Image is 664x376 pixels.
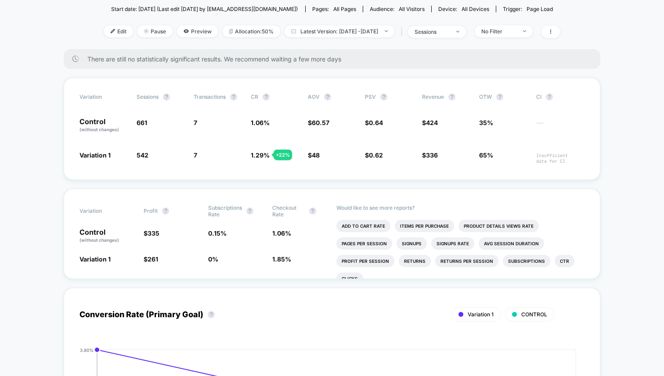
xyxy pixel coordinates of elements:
li: Signups Rate [431,237,474,250]
span: 0.62 [369,151,383,159]
span: Variation 1 [79,255,111,263]
span: CR [251,93,258,100]
span: Variation [79,93,128,100]
img: rebalance [229,29,233,34]
span: $ [308,119,329,126]
button: ? [246,208,253,215]
span: 335 [148,229,159,237]
button: ? [162,208,169,215]
span: $ [422,119,438,126]
span: 1.29 % [251,151,270,159]
img: end [456,31,459,32]
span: Preview [177,25,218,37]
span: All Visitors [399,6,425,12]
span: CI [536,93,585,100]
button: ? [208,311,215,318]
span: 661 [137,119,147,126]
span: 60.57 [312,119,329,126]
div: Audience: [370,6,425,12]
button: ? [163,93,170,100]
span: --- [536,120,585,133]
span: Page Load [527,6,553,12]
button: ? [230,93,237,100]
span: Profit [144,208,158,214]
img: end [385,30,388,32]
span: PSV [365,93,376,100]
p: Control [79,229,135,244]
div: Trigger: [503,6,553,12]
button: ? [263,93,270,100]
span: $ [308,151,320,159]
span: 1.06 % [272,229,291,237]
span: $ [144,229,159,237]
span: 1.85 % [272,255,291,263]
li: Product Details Views Rate [458,220,539,232]
span: Variation 1 [468,311,494,318]
span: all pages [333,6,356,12]
span: Pause [137,25,173,37]
span: 7 [194,119,197,126]
li: Returns [399,255,431,267]
span: Sessions [137,93,159,100]
span: $ [422,151,438,159]
img: edit [111,29,115,33]
button: ? [496,93,503,100]
span: OTW [479,93,527,100]
img: end [144,29,148,33]
span: Start date: [DATE] (Last edit [DATE] by [EMAIL_ADDRESS][DOMAIN_NAME]) [111,6,298,12]
p: Would like to see more reports? [336,204,585,211]
li: Avg Session Duration [479,237,544,250]
div: No Filter [481,28,516,35]
button: ? [324,93,331,100]
li: Pages Per Session [336,237,392,250]
button: ? [448,93,455,100]
div: Pages: [312,6,356,12]
span: (without changes) [79,127,119,132]
span: Variation 1 [79,151,111,159]
button: ? [546,93,553,100]
span: Subscriptions Rate [208,204,242,218]
span: CONTROL [521,311,547,318]
tspan: 3.80% [80,347,94,352]
span: There are still no statistically significant results. We recommend waiting a few more days [87,55,583,63]
span: (without changes) [79,237,119,243]
span: all devices [462,6,489,12]
span: 0 % [208,255,218,263]
li: Signups [397,237,427,250]
span: 542 [137,151,148,159]
span: Device: [431,6,496,12]
li: Ctr [555,255,574,267]
li: Add To Cart Rate [336,220,390,232]
span: 35% [479,119,493,126]
button: ? [309,208,316,215]
li: Subscriptions [503,255,550,267]
span: Allocation: 50% [223,25,280,37]
span: Latest Version: [DATE] - [DATE] [285,25,394,37]
img: end [523,30,526,32]
button: ? [380,93,387,100]
span: 48 [312,151,320,159]
div: sessions [415,29,450,35]
span: 0.64 [369,119,383,126]
span: 336 [426,151,438,159]
span: $ [144,255,158,263]
span: 0.15 % [208,229,227,237]
span: Transactions [194,93,226,100]
span: Revenue [422,93,444,100]
span: 424 [426,119,438,126]
span: 65% [479,151,493,159]
span: 261 [148,255,158,263]
span: Edit [104,25,133,37]
span: 1.06 % [251,119,270,126]
li: Items Per Purchase [395,220,454,232]
span: $ [365,151,383,159]
img: calendar [291,29,296,33]
li: Profit Per Session [336,255,394,267]
li: Clicks [336,272,363,285]
span: | [399,25,408,38]
span: Insufficient data for CI [536,153,585,164]
span: 7 [194,151,197,159]
li: Returns Per Session [435,255,498,267]
span: Variation [79,204,128,218]
p: Control [79,118,128,133]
